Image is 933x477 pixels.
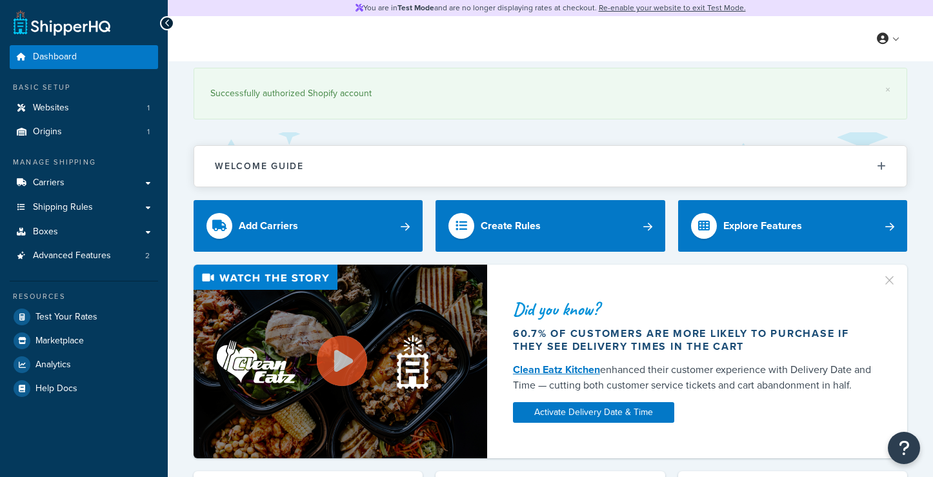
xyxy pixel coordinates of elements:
[678,200,907,252] a: Explore Features
[10,305,158,329] a: Test Your Rates
[239,217,298,235] div: Add Carriers
[33,52,77,63] span: Dashboard
[33,202,93,213] span: Shipping Rules
[194,200,423,252] a: Add Carriers
[210,85,890,103] div: Successfully authorized Shopify account
[10,244,158,268] a: Advanced Features2
[33,103,69,114] span: Websites
[10,82,158,93] div: Basic Setup
[35,383,77,394] span: Help Docs
[215,161,304,171] h2: Welcome Guide
[885,85,890,95] a: ×
[10,244,158,268] li: Advanced Features
[10,291,158,302] div: Resources
[10,353,158,376] a: Analytics
[194,265,487,458] img: Video thumbnail
[145,250,150,261] span: 2
[513,300,876,318] div: Did you know?
[147,127,150,137] span: 1
[194,146,907,187] button: Welcome Guide
[147,103,150,114] span: 1
[10,220,158,244] a: Boxes
[513,362,876,393] div: enhanced their customer experience with Delivery Date and Time — cutting both customer service ti...
[599,2,746,14] a: Re-enable your website to exit Test Mode.
[35,336,84,347] span: Marketplace
[481,217,541,235] div: Create Rules
[513,402,674,423] a: Activate Delivery Date & Time
[10,329,158,352] a: Marketplace
[10,171,158,195] a: Carriers
[436,200,665,252] a: Create Rules
[35,360,71,370] span: Analytics
[10,157,158,168] div: Manage Shipping
[397,2,434,14] strong: Test Mode
[33,250,111,261] span: Advanced Features
[35,312,97,323] span: Test Your Rates
[10,120,158,144] li: Origins
[10,377,158,400] a: Help Docs
[723,217,802,235] div: Explore Features
[888,432,920,464] button: Open Resource Center
[10,120,158,144] a: Origins1
[33,178,65,188] span: Carriers
[513,362,600,377] a: Clean Eatz Kitchen
[10,96,158,120] a: Websites1
[33,227,58,238] span: Boxes
[10,196,158,219] a: Shipping Rules
[10,45,158,69] a: Dashboard
[33,127,62,137] span: Origins
[513,327,876,353] div: 60.7% of customers are more likely to purchase if they see delivery times in the cart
